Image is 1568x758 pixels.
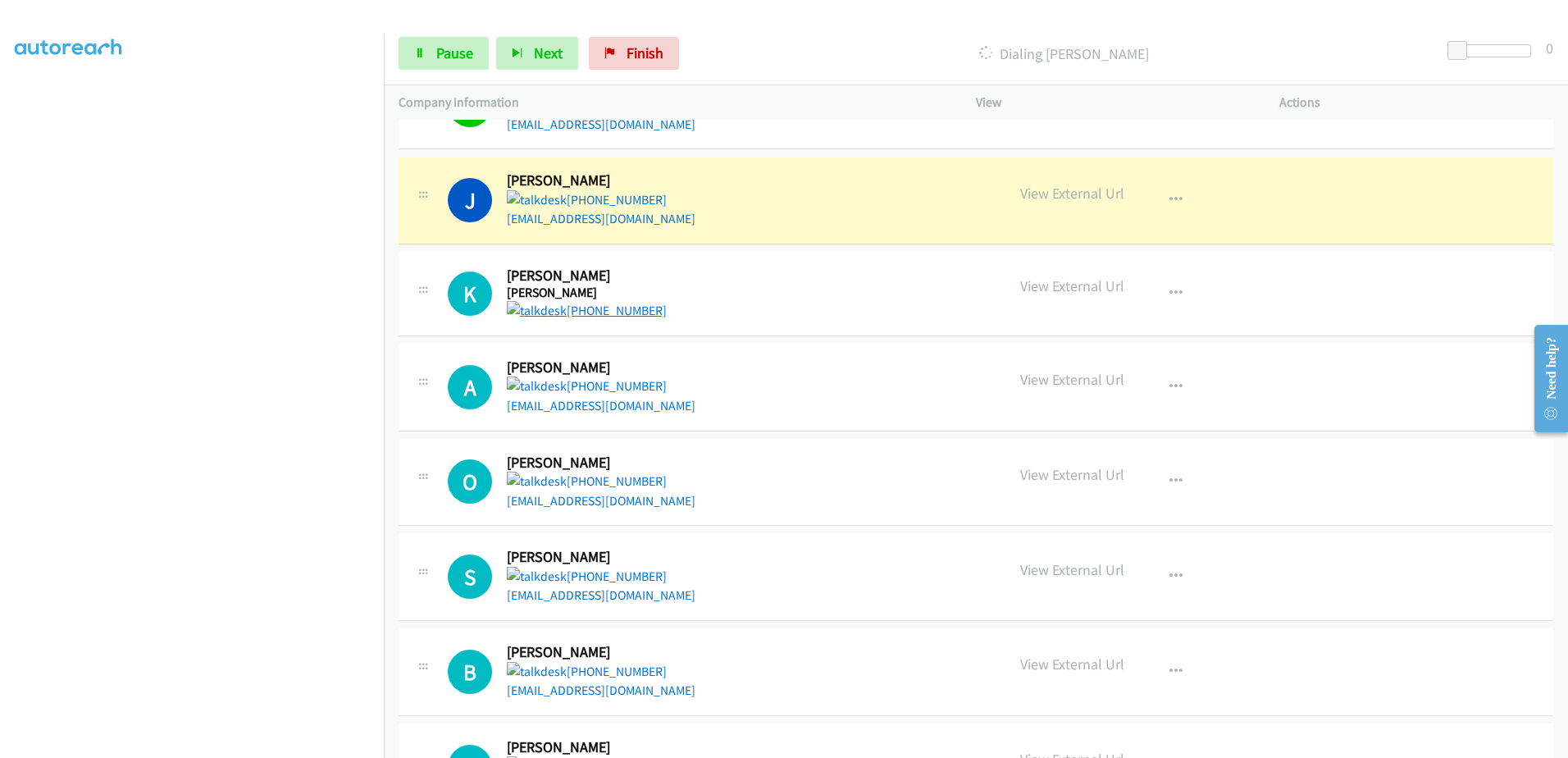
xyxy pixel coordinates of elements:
[507,472,567,491] img: talkdesk
[507,377,567,396] img: talkdesk
[534,43,563,62] span: Next
[507,285,691,301] h5: [PERSON_NAME]
[507,568,667,584] a: [PHONE_NUMBER]
[627,43,663,62] span: Finish
[507,301,567,321] img: talkdesk
[507,358,691,377] h2: [PERSON_NAME]
[701,43,1426,65] p: Dialing [PERSON_NAME]
[507,303,667,318] a: [PHONE_NUMBER]
[507,267,691,285] h2: [PERSON_NAME]
[507,190,567,210] img: talkdesk
[507,664,667,679] a: [PHONE_NUMBER]
[436,43,473,62] span: Pause
[448,365,492,409] h1: A
[507,192,667,208] a: [PHONE_NUMBER]
[507,643,691,662] h2: [PERSON_NAME]
[507,662,567,682] img: talkdesk
[507,454,691,473] h2: [PERSON_NAME]
[507,738,691,757] h2: [PERSON_NAME]
[1456,44,1531,57] div: Delay between calls (in seconds)
[1020,463,1124,486] p: View External Url
[1520,313,1568,444] iframe: Resource Center
[589,37,679,70] a: Finish
[496,37,578,70] button: Next
[507,493,695,509] a: [EMAIL_ADDRESS][DOMAIN_NAME]
[1020,368,1124,390] p: View External Url
[399,93,946,112] p: Company Information
[1020,559,1124,581] p: View External Url
[507,587,695,603] a: [EMAIL_ADDRESS][DOMAIN_NAME]
[507,211,695,226] a: [EMAIL_ADDRESS][DOMAIN_NAME]
[448,650,492,694] h1: B
[1279,93,1553,112] p: Actions
[448,459,492,504] h1: O
[1546,37,1553,59] div: 0
[507,378,667,394] a: [PHONE_NUMBER]
[448,555,492,599] h1: S
[448,555,492,599] div: The call is yet to be attempted
[507,683,695,698] a: [EMAIL_ADDRESS][DOMAIN_NAME]
[448,178,492,222] h1: J
[507,171,691,190] h2: [PERSON_NAME]
[448,365,492,409] div: The call is yet to be attempted
[1020,182,1124,204] p: View External Url
[976,93,1250,112] p: View
[1020,653,1124,675] p: View External Url
[507,567,567,587] img: talkdesk
[507,473,667,489] a: [PHONE_NUMBER]
[1020,275,1124,297] p: View External Url
[507,398,695,413] a: [EMAIL_ADDRESS][DOMAIN_NAME]
[507,548,691,567] h2: [PERSON_NAME]
[507,116,695,132] a: [EMAIL_ADDRESS][DOMAIN_NAME]
[448,272,492,316] div: The call is yet to be attempted
[399,37,489,70] a: Pause
[448,650,492,694] div: The call is yet to be attempted
[448,272,492,316] h1: K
